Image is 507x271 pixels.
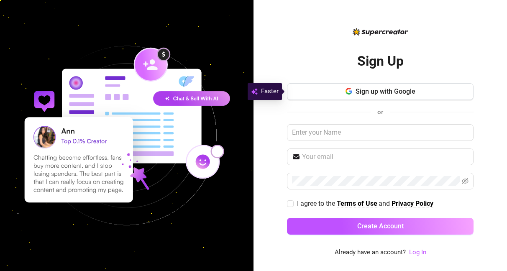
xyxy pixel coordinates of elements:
[409,248,426,256] a: Log In
[335,248,406,258] span: Already have an account?
[409,248,426,258] a: Log In
[462,178,469,184] span: eye-invisible
[297,199,337,207] span: I agree to the
[377,108,383,116] span: or
[357,53,404,70] h2: Sign Up
[337,199,377,207] strong: Terms of Use
[379,199,392,207] span: and
[392,199,433,207] strong: Privacy Policy
[251,87,258,97] img: svg%3e
[392,199,433,208] a: Privacy Policy
[356,87,415,95] span: Sign up with Google
[261,87,279,97] span: Faster
[353,28,408,36] img: logo-BBDzfeDw.svg
[287,218,474,235] button: Create Account
[357,222,404,230] span: Create Account
[287,124,474,141] input: Enter your Name
[287,83,474,100] button: Sign up with Google
[337,199,377,208] a: Terms of Use
[302,152,469,162] input: Your email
